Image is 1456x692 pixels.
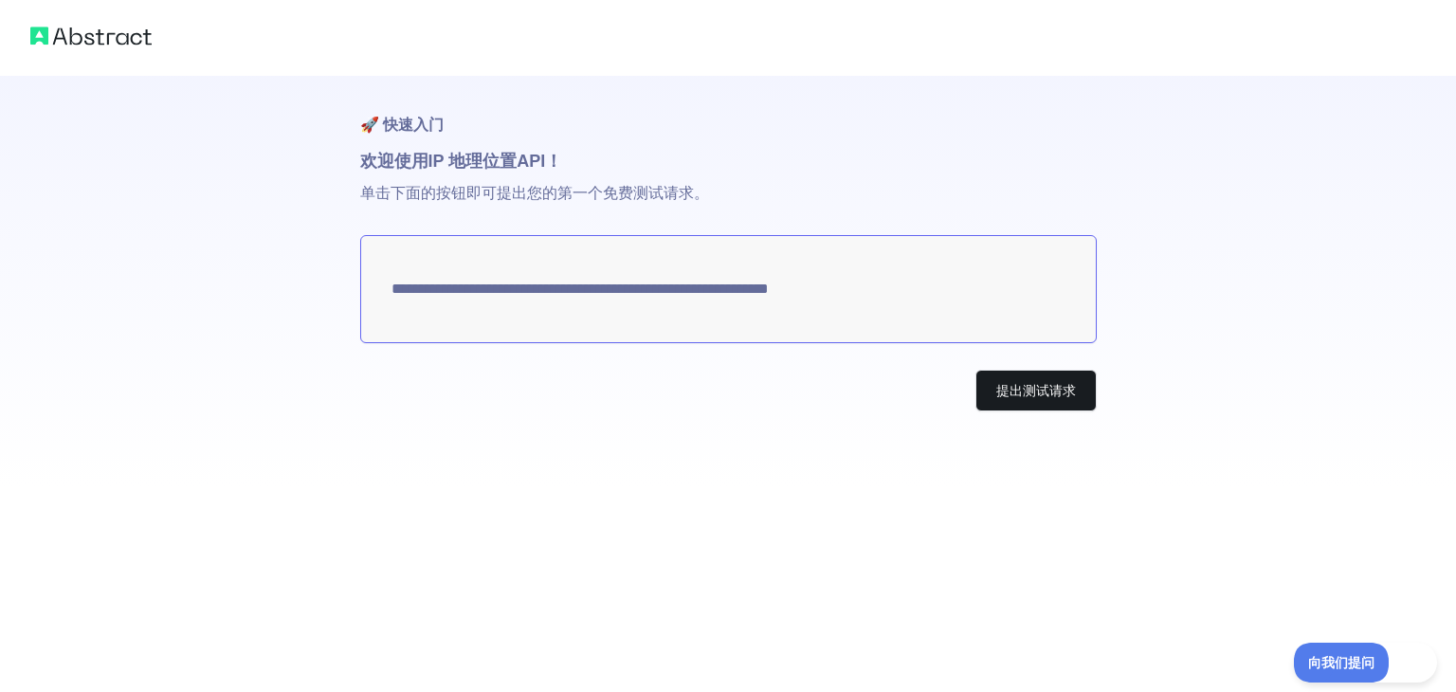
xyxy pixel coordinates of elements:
[1294,643,1437,683] iframe: 切换客户支持
[360,117,444,133] font: 🚀 快速入门
[975,370,1097,412] button: 提出测试请求
[360,185,709,201] font: 单击下面的按钮即可提出您的第一个免费测试请求。
[517,152,562,171] font: API！
[30,23,152,49] img: 抽象标志
[428,152,518,171] font: IP 地理位置
[360,152,428,171] font: 欢迎使用
[996,383,1076,398] font: 提出测试请求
